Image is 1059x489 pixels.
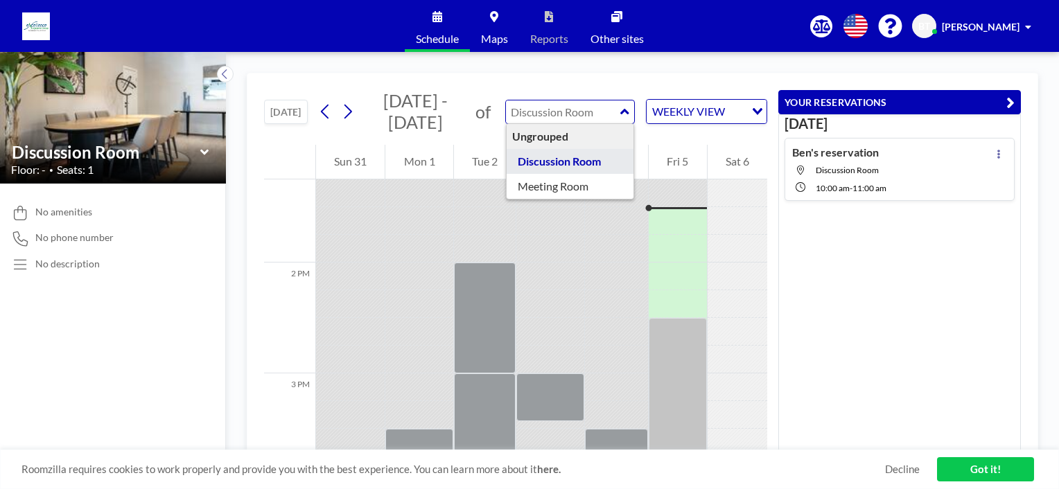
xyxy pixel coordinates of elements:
span: Other sites [590,33,644,44]
span: Maps [481,33,508,44]
div: 1 PM [264,152,315,263]
div: Meeting Room [507,174,633,199]
span: of [475,101,491,123]
div: Ungrouped [507,124,633,149]
span: Reports [530,33,568,44]
span: • [49,166,53,175]
div: Mon 1 [385,145,453,179]
span: 10:00 AM [816,183,850,193]
span: Seats: 1 [57,163,94,177]
span: Discussion Room [816,165,879,175]
a: Decline [885,463,920,476]
span: No amenities [35,206,92,218]
span: [PERSON_NAME] [942,21,1019,33]
button: YOUR RESERVATIONS [778,90,1021,114]
input: Discussion Room [506,100,620,123]
a: Got it! [937,457,1034,481]
div: Sat 6 [708,145,767,179]
img: organization-logo [22,12,50,40]
span: Roomzilla requires cookies to work properly and provide you with the best experience. You can lea... [21,463,885,476]
div: Discussion Room [507,149,633,174]
span: WEEKLY VIEW [649,103,728,121]
h3: [DATE] [785,115,1015,132]
input: Search for option [729,103,744,121]
span: Floor: - [11,163,46,177]
span: Schedule [416,33,459,44]
div: Fri 5 [649,145,706,179]
div: No description [35,258,100,270]
div: Search for option [647,100,767,123]
div: 3 PM [264,373,315,484]
div: Tue 2 [454,145,516,179]
span: - [850,183,852,193]
span: [DATE] - [DATE] [383,90,448,132]
a: here. [537,463,561,475]
span: No phone number [35,231,114,244]
button: [DATE] [264,100,308,124]
input: Discussion Room [12,142,200,162]
div: 2 PM [264,263,315,373]
div: Sun 31 [316,145,385,179]
h4: Ben's reservation [792,145,879,159]
span: BT [918,20,930,33]
span: 11:00 AM [852,183,886,193]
